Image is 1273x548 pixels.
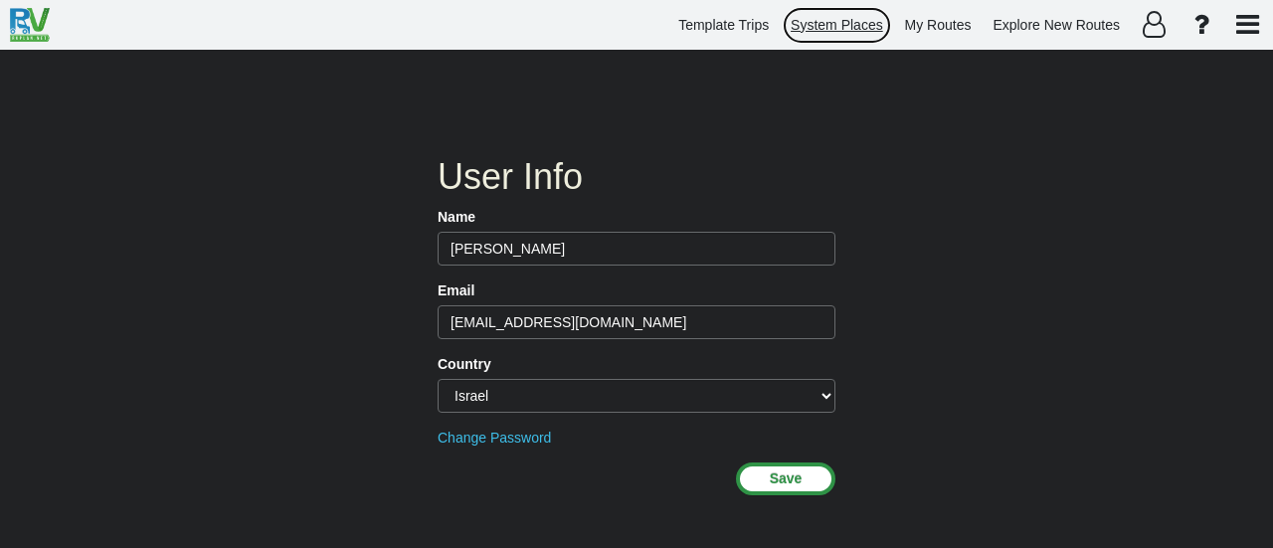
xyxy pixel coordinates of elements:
[782,6,892,45] a: System Places
[736,462,835,495] button: Save
[669,6,778,45] a: Template Trips
[438,157,835,197] h1: User Info
[678,17,769,33] span: Template Trips
[10,8,50,42] img: RvPlanetLogo.png
[984,6,1129,45] a: Explore New Routes
[993,17,1120,33] span: Explore New Routes
[438,280,474,300] label: Email
[905,17,972,33] span: My Routes
[438,207,475,227] label: Name
[438,430,551,446] a: Change Password
[791,17,883,33] span: System Places
[896,6,981,45] a: My Routes
[438,354,491,374] label: Country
